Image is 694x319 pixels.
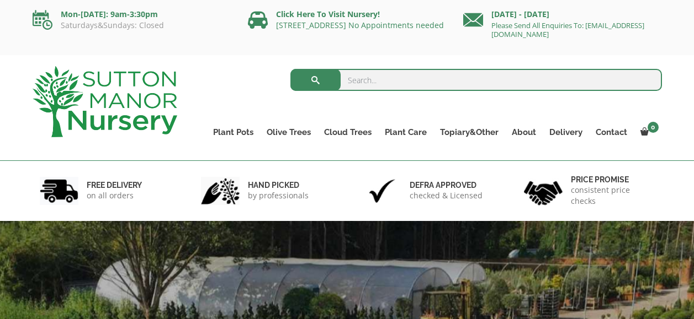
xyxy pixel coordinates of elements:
[206,125,260,140] a: Plant Pots
[33,21,231,30] p: Saturdays&Sundays: Closed
[571,175,655,185] h6: Price promise
[33,8,231,21] p: Mon-[DATE]: 9am-3:30pm
[589,125,634,140] a: Contact
[634,125,662,140] a: 0
[87,190,142,201] p: on all orders
[433,125,505,140] a: Topiary&Other
[524,174,563,208] img: 4.jpg
[276,9,380,19] a: Click Here To Visit Nursery!
[491,20,644,39] a: Please Send All Enquiries To: [EMAIL_ADDRESS][DOMAIN_NAME]
[201,177,240,205] img: 2.jpg
[33,66,177,137] img: logo
[505,125,543,140] a: About
[290,69,662,91] input: Search...
[410,190,483,201] p: checked & Licensed
[40,177,78,205] img: 1.jpg
[317,125,378,140] a: Cloud Trees
[543,125,589,140] a: Delivery
[260,125,317,140] a: Olive Trees
[276,20,444,30] a: [STREET_ADDRESS] No Appointments needed
[463,8,662,21] p: [DATE] - [DATE]
[87,180,142,190] h6: FREE DELIVERY
[410,180,483,190] h6: Defra approved
[571,185,655,207] p: consistent price checks
[248,180,309,190] h6: hand picked
[363,177,401,205] img: 3.jpg
[248,190,309,201] p: by professionals
[378,125,433,140] a: Plant Care
[648,122,659,133] span: 0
